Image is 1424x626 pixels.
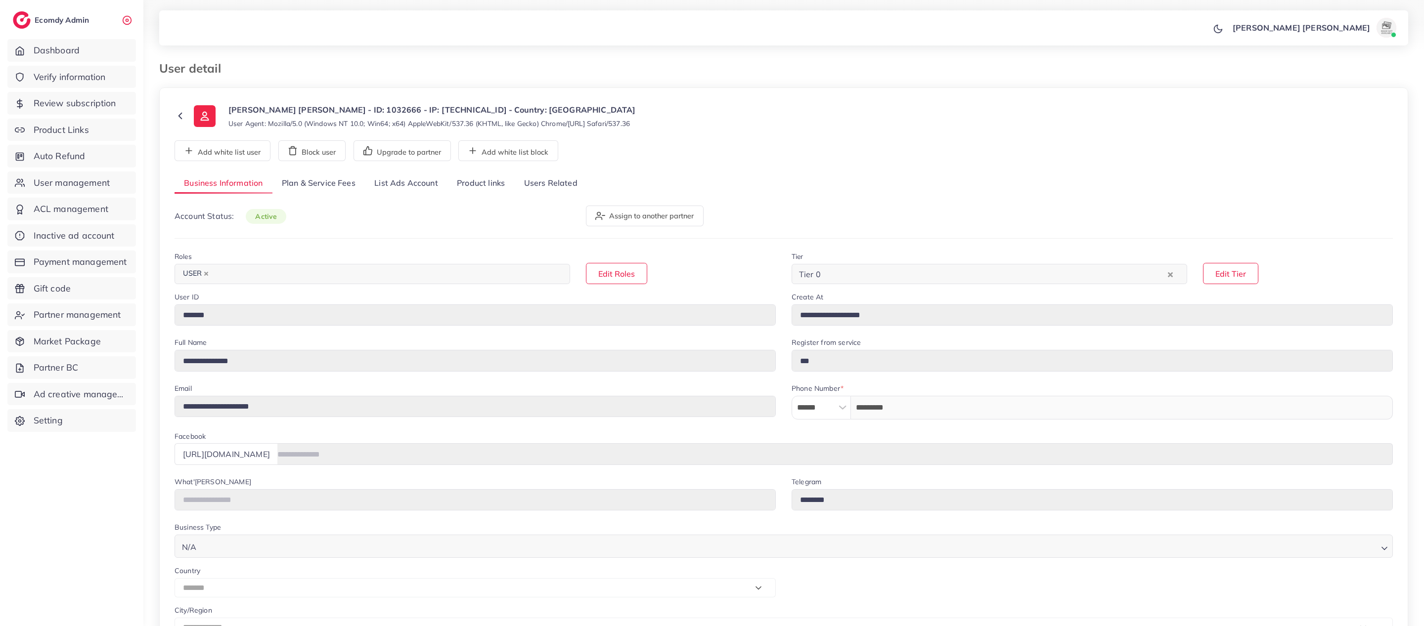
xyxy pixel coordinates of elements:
[1168,268,1173,280] button: Clear Selected
[586,263,647,284] button: Edit Roles
[34,414,63,427] span: Setting
[792,477,821,487] label: Telegram
[214,266,557,282] input: Search for option
[1227,18,1400,38] a: [PERSON_NAME] [PERSON_NAME]avatar
[7,356,136,379] a: Partner BC
[354,140,451,161] button: Upgrade to partner
[180,540,198,554] span: N/A
[792,337,861,347] label: Register from service
[34,308,121,321] span: Partner management
[7,277,136,300] a: Gift code
[458,140,558,161] button: Add white list block
[34,388,129,401] span: Ad creative management
[228,119,630,128] small: User Agent: Mozilla/5.0 (Windows NT 10.0; Win64; x64) AppleWebKit/537.36 (KHTML, like Gecko) Chro...
[34,255,127,268] span: Payment management
[175,264,570,284] div: Search for option
[204,271,209,276] button: Deselect USER
[34,150,86,163] span: Auto Refund
[34,71,106,83] span: Verify information
[175,431,206,441] label: Facebook
[7,119,136,141] a: Product Links
[7,92,136,115] a: Review subscription
[228,104,636,116] p: [PERSON_NAME] [PERSON_NAME] - ID: 1032666 - IP: [TECHNICAL_ID] - Country: [GEOGRAPHIC_DATA]
[365,173,447,194] a: List Ads Account
[7,145,136,167] a: Auto Refund
[34,282,71,295] span: Gift code
[447,173,514,194] a: Product links
[175,566,200,576] label: Country
[175,292,199,302] label: User ID
[13,11,91,29] a: logoEcomdy Admin
[35,15,91,25] h2: Ecomdy Admin
[824,266,1165,282] input: Search for option
[272,173,365,194] a: Plan & Service Fees
[7,39,136,62] a: Dashboard
[278,140,346,161] button: Block user
[1233,22,1370,34] p: [PERSON_NAME] [PERSON_NAME]
[1377,18,1396,38] img: avatar
[175,443,278,464] div: [URL][DOMAIN_NAME]
[34,335,101,348] span: Market Package
[199,538,1377,554] input: Search for option
[175,535,1393,558] div: Search for option
[175,173,272,194] a: Business Information
[175,383,192,393] label: Email
[7,303,136,326] a: Partner management
[175,251,192,261] label: Roles
[34,361,79,374] span: Partner BC
[7,198,136,220] a: ACL management
[175,605,212,615] label: City/Region
[797,267,823,282] span: Tier 0
[175,140,270,161] button: Add white list user
[175,477,251,487] label: What'[PERSON_NAME]
[34,44,80,57] span: Dashboard
[7,330,136,353] a: Market Package
[13,11,31,29] img: logo
[178,267,213,281] span: USER
[792,292,823,302] label: Create At
[34,203,108,215] span: ACL management
[7,409,136,432] a: Setting
[7,250,136,273] a: Payment management
[194,105,216,127] img: ic-user-info.36bf1079.svg
[159,61,229,76] h3: User detail
[7,66,136,88] a: Verify information
[1203,263,1258,284] button: Edit Tier
[175,337,207,347] label: Full Name
[7,171,136,194] a: User management
[7,224,136,247] a: Inactive ad account
[175,210,286,222] p: Account Status:
[792,383,844,393] label: Phone Number
[34,97,116,110] span: Review subscription
[246,209,286,224] span: active
[792,264,1187,284] div: Search for option
[7,383,136,406] a: Ad creative management
[34,176,110,189] span: User management
[514,173,586,194] a: Users Related
[34,229,115,242] span: Inactive ad account
[792,251,803,261] label: Tier
[34,124,89,136] span: Product Links
[586,206,704,226] button: Assign to another partner
[175,522,221,532] label: Business Type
